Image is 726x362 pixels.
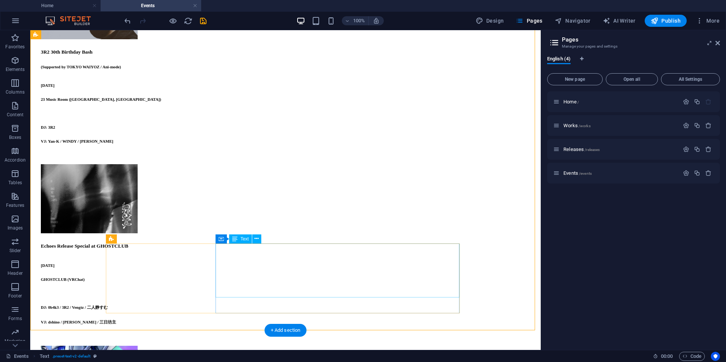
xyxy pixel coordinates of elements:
p: Marketing [5,338,25,344]
img: Editor Logo [43,16,100,25]
button: Click here to leave preview mode and continue editing [168,16,177,25]
p: Footer [8,293,22,299]
span: : [666,353,667,359]
div: Home/ [561,99,679,104]
div: Events/events [561,171,679,176]
h2: Pages [562,36,720,43]
i: On resize automatically adjust zoom level to fit chosen device. [373,17,380,24]
span: Design [476,17,504,25]
div: Language Tabs [547,56,720,70]
span: English (4) [547,54,571,65]
p: Accordion [5,157,26,163]
p: Boxes [9,134,22,140]
i: Reload page [184,17,192,25]
i: Undo: Change text (Ctrl+Z) [123,17,132,25]
div: Settings [683,122,689,129]
span: Open all [609,77,655,82]
span: Click to open page [563,170,592,176]
div: The startpage cannot be deleted [705,99,712,105]
p: Features [6,202,24,208]
div: Settings [683,99,689,105]
div: Remove [705,170,712,176]
h6: 100% [353,16,365,25]
div: Duplicate [694,170,700,176]
span: Text [240,237,249,241]
span: Pages [516,17,542,25]
p: Content [7,112,23,118]
span: /events [579,171,592,176]
nav: breadcrumb [40,352,97,361]
div: Remove [705,122,712,129]
button: undo [123,16,132,25]
span: Click to open page [563,123,591,128]
button: reload [183,16,192,25]
i: This element is a customizable preset [93,354,97,358]
span: . preset-text-v2-default [52,352,90,361]
button: Open all [606,73,658,85]
p: Header [8,270,23,276]
span: New page [551,77,599,82]
div: Settings [683,170,689,176]
button: Pages [513,15,545,27]
span: Click to select. Double-click to edit [40,352,49,361]
p: Favorites [5,44,25,50]
span: AI Writer [603,17,636,25]
p: Images [8,225,23,231]
h4: Events [101,2,201,10]
span: Click to open page [563,146,600,152]
div: Releases/releases [561,147,679,152]
button: Publish [645,15,687,27]
span: /works [579,124,591,128]
span: /releases [585,148,600,152]
h3: Manage your pages and settings [562,43,705,50]
div: Works/works [561,123,679,128]
button: Design [473,15,507,27]
button: Navigator [552,15,594,27]
span: 00 00 [661,352,673,361]
span: Code [683,352,701,361]
button: save [199,16,208,25]
span: Navigator [555,17,591,25]
p: Slider [9,248,21,254]
p: Forms [8,316,22,322]
a: Click to cancel selection. Double-click to open Pages [6,352,29,361]
div: Duplicate [694,99,700,105]
i: Save (Ctrl+S) [199,17,208,25]
div: Design (Ctrl+Alt+Y) [473,15,507,27]
div: Duplicate [694,122,700,129]
button: Usercentrics [711,352,720,361]
div: Duplicate [694,146,700,153]
span: All Settings [664,77,717,82]
div: + Add section [265,324,307,337]
p: Columns [6,89,25,95]
button: More [693,15,723,27]
span: / [577,100,579,104]
p: Tables [8,180,22,186]
button: 100% [342,16,369,25]
div: Remove [705,146,712,153]
span: Click to open page [563,99,579,105]
button: All Settings [661,73,720,85]
span: Publish [651,17,681,25]
div: Settings [683,146,689,153]
button: New page [547,73,603,85]
p: Elements [6,66,25,72]
h6: Session time [653,352,673,361]
button: Code [679,352,705,361]
button: AI Writer [600,15,639,27]
span: More [696,17,720,25]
